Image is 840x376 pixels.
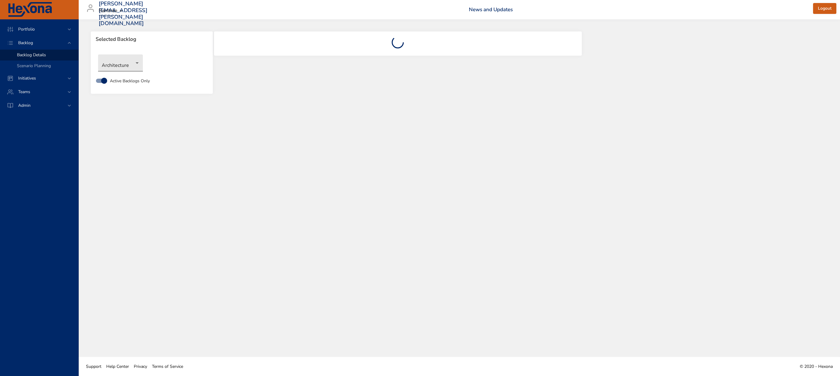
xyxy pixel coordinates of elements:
[134,364,147,369] span: Privacy
[13,40,38,46] span: Backlog
[104,360,131,373] a: Help Center
[800,364,833,369] span: © 2020 - Hexona
[7,2,53,17] img: Hexona
[13,26,40,32] span: Portfolio
[13,89,35,95] span: Teams
[17,63,51,69] span: Scenario Planning
[131,360,150,373] a: Privacy
[818,5,832,12] span: Logout
[110,78,150,84] span: Active Backlogs Only
[13,103,35,108] span: Admin
[106,364,129,369] span: Help Center
[150,360,186,373] a: Terms of Service
[17,52,46,58] span: Backlog Details
[84,360,104,373] a: Support
[13,75,41,81] span: Initiatives
[86,364,101,369] span: Support
[98,54,143,71] div: Architecture
[469,6,513,13] a: News and Updates
[813,3,836,14] button: Logout
[152,364,183,369] span: Terms of Service
[96,36,208,42] span: Selected Backlog
[99,6,125,16] div: Raintree
[99,1,147,27] h3: [PERSON_NAME][EMAIL_ADDRESS][PERSON_NAME][DOMAIN_NAME]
